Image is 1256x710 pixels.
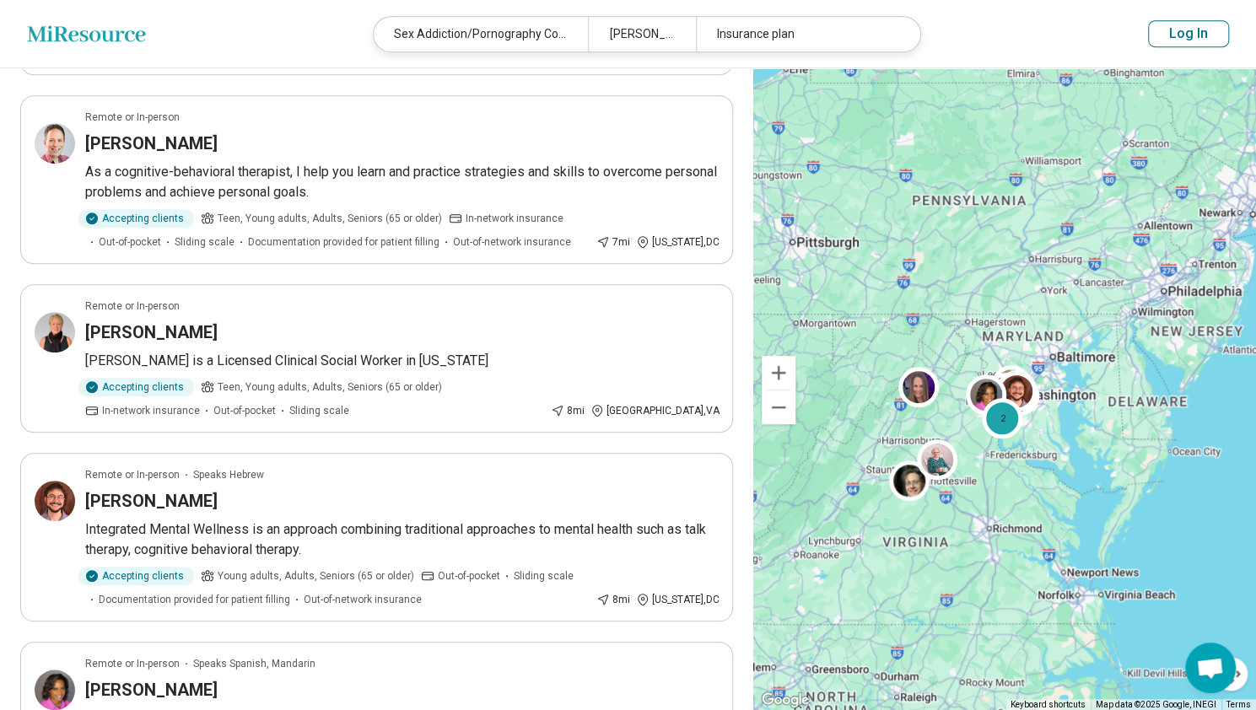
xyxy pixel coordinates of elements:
[514,568,574,584] span: Sliding scale
[304,592,422,607] span: Out-of-network insurance
[218,568,414,584] span: Young adults, Adults, Seniors (65 or older)
[983,398,1023,438] div: 2
[762,390,795,424] button: Zoom out
[596,234,629,250] div: 7 mi
[85,320,218,344] h3: [PERSON_NAME]
[438,568,500,584] span: Out-of-pocket
[85,489,218,513] h3: [PERSON_NAME]
[1185,643,1236,693] a: Open chat
[218,379,442,395] span: Teen, Young adults, Adults, Seniors (65 or older)
[193,467,264,482] span: Speaks Hebrew
[213,403,276,418] span: Out-of-pocket
[78,567,194,585] div: Accepting clients
[453,234,571,250] span: Out-of-network insurance
[636,592,719,607] div: [US_STATE] , DC
[551,403,584,418] div: 8 mi
[374,17,588,51] div: Sex Addiction/Pornography Concerns
[636,234,719,250] div: [US_STATE] , DC
[762,356,795,390] button: Zoom in
[289,403,349,418] span: Sliding scale
[78,378,194,396] div: Accepting clients
[590,403,719,418] div: [GEOGRAPHIC_DATA] , VA
[102,403,200,418] span: In-network insurance
[99,234,161,250] span: Out-of-pocket
[466,211,563,226] span: In-network insurance
[1096,700,1216,709] span: Map data ©2025 Google, INEGI
[1226,700,1251,709] a: Terms (opens in new tab)
[85,519,719,560] p: Integrated Mental Wellness is an approach combining traditional approaches to mental health such ...
[696,17,910,51] div: Insurance plan
[85,110,180,125] p: Remote or In-person
[218,211,442,226] span: Teen, Young adults, Adults, Seniors (65 or older)
[85,656,180,671] p: Remote or In-person
[85,678,218,702] h3: [PERSON_NAME]
[1148,20,1229,47] button: Log In
[588,17,695,51] div: [PERSON_NAME][GEOGRAPHIC_DATA]
[193,656,315,671] span: Speaks Spanish, Mandarin
[85,132,218,155] h3: [PERSON_NAME]
[78,209,194,228] div: Accepting clients
[175,234,234,250] span: Sliding scale
[85,351,719,371] p: [PERSON_NAME] is a Licensed Clinical Social Worker in [US_STATE]
[248,234,439,250] span: Documentation provided for patient filling
[99,592,290,607] span: Documentation provided for patient filling
[85,299,180,314] p: Remote or In-person
[85,467,180,482] p: Remote or In-person
[85,162,719,202] p: As a cognitive-behavioral therapist, I help you learn and practice strategies and skills to overc...
[596,592,629,607] div: 8 mi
